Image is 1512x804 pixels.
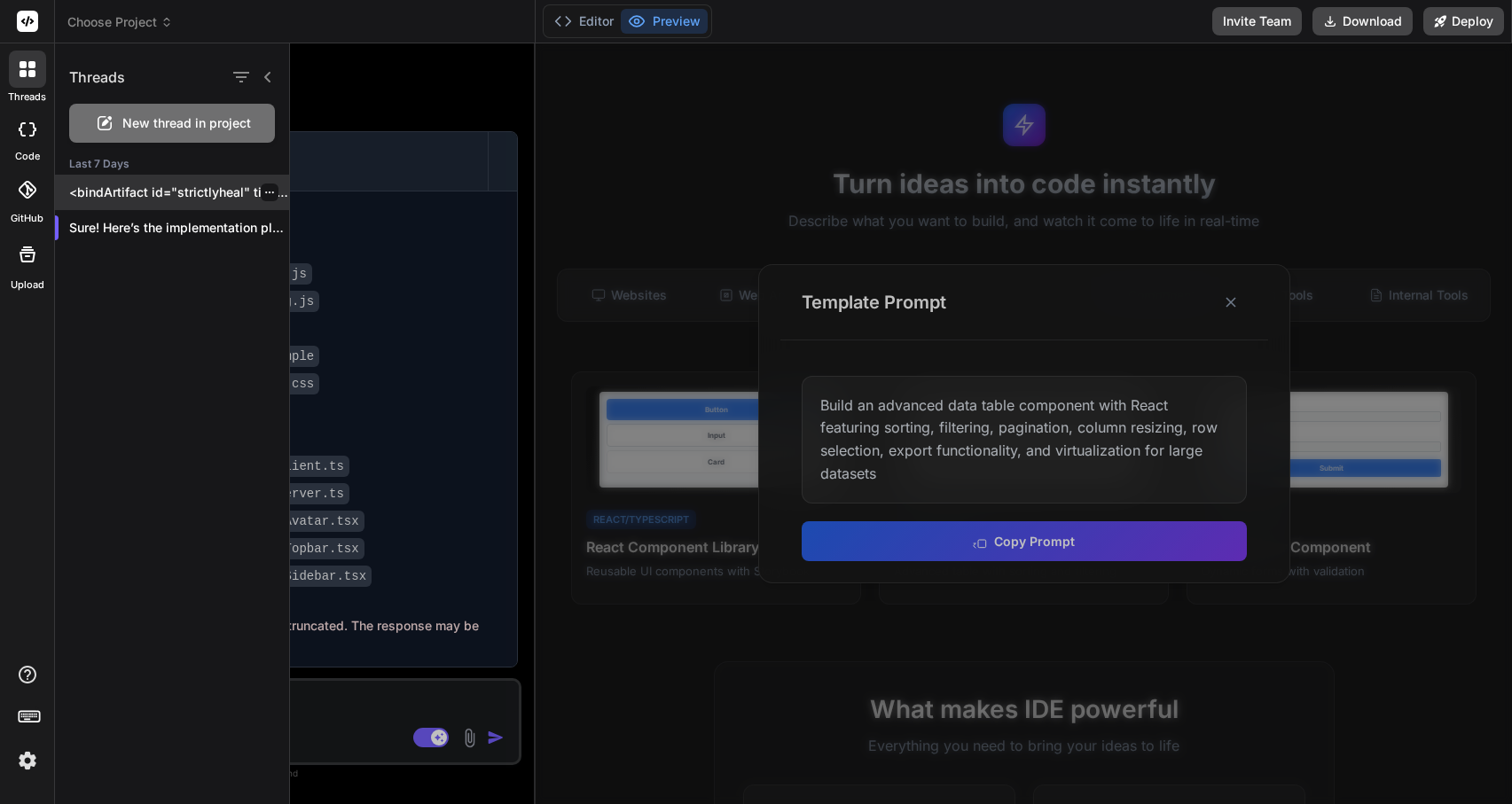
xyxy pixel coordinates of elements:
[122,114,251,132] span: New thread in project
[547,9,621,34] button: Editor
[8,90,46,105] label: threads
[621,9,708,34] button: Preview
[69,66,125,88] h1: Threads
[1212,7,1302,35] button: Invite Team
[67,13,173,31] span: Choose Project
[12,745,43,776] img: settings
[69,219,289,237] p: Sure! Here’s the implementation plan I’ll follow:...
[11,277,44,293] label: Upload
[55,157,289,171] h2: Last 7 Days
[11,211,43,226] label: GitHub
[1312,7,1413,35] button: Download
[15,149,40,164] label: code
[1423,7,1504,35] button: Deploy
[69,183,289,201] p: <bindArtifact id="strictlyheal" title="S...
